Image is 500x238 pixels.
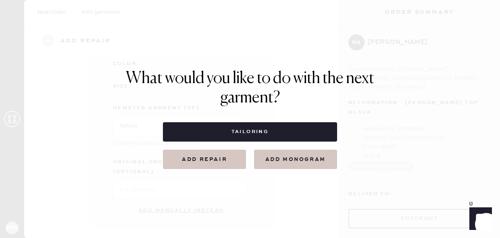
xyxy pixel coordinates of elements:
[126,69,374,108] h1: What would you like to do with the next garment?
[163,150,246,169] button: Add repair
[163,122,337,142] button: Tailoring
[254,150,337,169] button: add monogram
[462,202,496,236] iframe: Front Chat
